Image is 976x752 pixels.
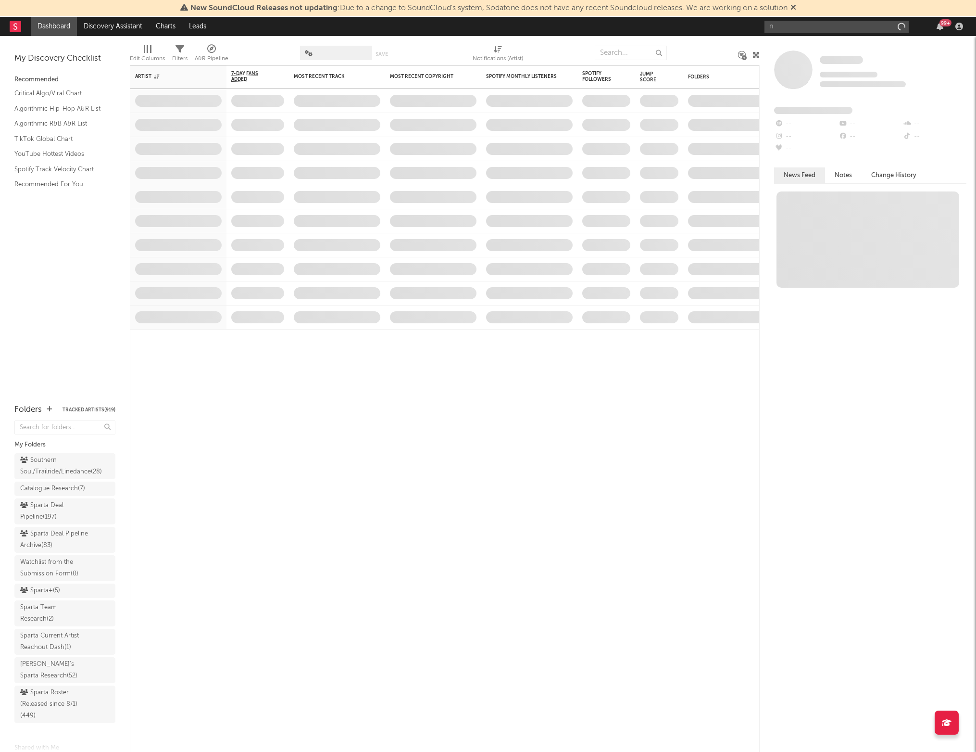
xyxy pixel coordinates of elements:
div: -- [838,118,902,130]
div: Edit Columns [130,53,165,64]
div: Watchlist from the Submission Form ( 0 ) [20,557,88,580]
input: Search for folders... [14,421,115,434]
div: [PERSON_NAME]'s Sparta Research ( 52 ) [20,659,88,682]
span: Some Artist [820,56,863,64]
a: Algorithmic Hip-Hop A&R List [14,103,106,114]
span: Tracking Since: [DATE] [820,72,877,77]
div: My Discovery Checklist [14,53,115,64]
span: New SoundCloud Releases not updating [190,4,338,12]
div: Edit Columns [130,41,165,69]
input: Search for artists [764,21,909,33]
div: A&R Pipeline [195,53,228,64]
div: Spotify Monthly Listeners [486,74,558,79]
div: Sparta Deal Pipeline Archive ( 83 ) [20,528,88,551]
a: Sparta Deal Pipeline Archive(83) [14,527,115,553]
span: : Due to a change to SoundCloud's system, Sodatone does not have any recent Soundcloud releases. ... [190,4,788,12]
div: -- [902,118,966,130]
a: Sparta Team Research(2) [14,600,115,626]
div: Artist [135,74,207,79]
button: News Feed [774,167,825,183]
div: Folders [14,404,42,416]
div: -- [774,143,838,155]
a: Leads [182,17,213,36]
a: Sparta+(5) [14,584,115,598]
div: -- [838,130,902,143]
div: Recommended [14,74,115,86]
div: 99 + [939,19,951,26]
div: Sparta Team Research ( 2 ) [20,602,88,625]
div: Most Recent Copyright [390,74,462,79]
div: A&R Pipeline [195,41,228,69]
div: My Folders [14,439,115,451]
div: Jump Score [640,71,664,83]
div: Sparta Deal Pipeline ( 197 ) [20,500,88,523]
a: Algorithmic R&B A&R List [14,118,106,129]
div: Notifications (Artist) [473,41,523,69]
div: Spotify Followers [582,71,616,82]
div: Most Recent Track [294,74,366,79]
a: Charts [149,17,182,36]
a: YouTube Hottest Videos [14,149,106,159]
div: Southern Soul/Trailride/Linedance ( 28 ) [20,455,102,478]
a: TikTok Global Chart [14,134,106,144]
div: Sparta+ ( 5 ) [20,585,60,597]
span: 0 fans last week [820,81,906,87]
div: -- [774,130,838,143]
button: Change History [862,167,926,183]
div: Filters [172,53,188,64]
a: Catalogue Research(7) [14,482,115,496]
div: -- [774,118,838,130]
div: Catalogue Research ( 7 ) [20,483,85,495]
a: Sparta Roster (Released since 8/1)(449) [14,686,115,723]
a: Critical Algo/Viral Chart [14,88,106,99]
a: Southern Soul/Trailride/Linedance(28) [14,453,115,479]
button: 99+ [937,23,943,30]
a: Sparta Current Artist Reachout Dash(1) [14,629,115,655]
input: Search... [595,46,667,60]
div: -- [902,130,966,143]
div: Filters [172,41,188,69]
div: Notifications (Artist) [473,53,523,64]
span: Dismiss [790,4,796,12]
div: Folders [688,74,760,80]
span: Fans Added by Platform [774,107,852,114]
a: Recommended For You [14,179,106,190]
button: Tracked Artists(919) [63,408,115,412]
a: [PERSON_NAME]'s Sparta Research(52) [14,657,115,683]
a: Watchlist from the Submission Form(0) [14,555,115,581]
span: 7-Day Fans Added [231,71,270,82]
a: Spotify Track Velocity Chart [14,164,106,175]
a: Discovery Assistant [77,17,149,36]
button: Save [375,51,388,57]
div: Sparta Current Artist Reachout Dash ( 1 ) [20,630,88,653]
a: Sparta Deal Pipeline(197) [14,498,115,524]
a: Dashboard [31,17,77,36]
a: Some Artist [820,55,863,65]
div: Sparta Roster (Released since 8/1) ( 449 ) [20,687,88,722]
button: Notes [825,167,862,183]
